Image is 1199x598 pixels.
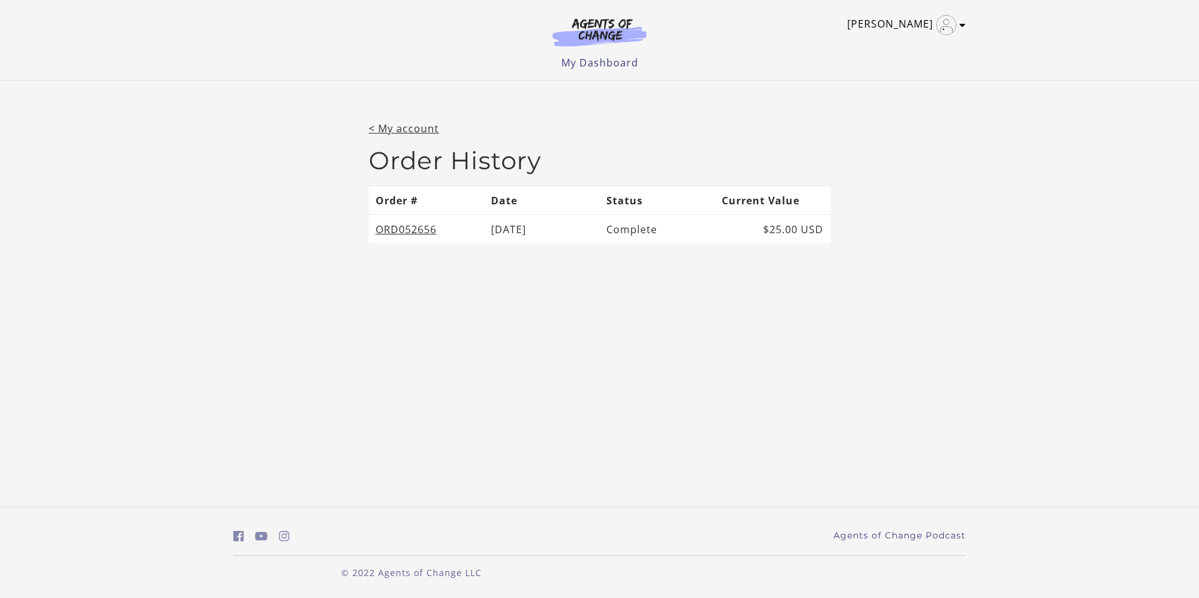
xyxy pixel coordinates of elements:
[847,15,959,35] a: Toggle menu
[715,186,830,214] th: Current Value
[233,527,244,545] a: https://www.facebook.com/groups/aswbtestprep (Open in a new window)
[376,223,436,236] a: ORD052656
[279,530,290,542] i: https://www.instagram.com/agentsofchangeprep/ (Open in a new window)
[561,56,638,70] a: My Dashboard
[369,122,439,135] a: < My account
[255,527,268,545] a: https://www.youtube.com/c/AgentsofChangeTestPrepbyMeaganMitchell (Open in a new window)
[255,530,268,542] i: https://www.youtube.com/c/AgentsofChangeTestPrepbyMeaganMitchell (Open in a new window)
[233,566,589,579] p: © 2022 Agents of Change LLC
[369,186,484,214] th: Order #
[599,215,715,244] td: Complete
[233,530,244,542] i: https://www.facebook.com/groups/aswbtestprep (Open in a new window)
[484,215,599,244] td: [DATE]
[369,146,830,176] h2: Order History
[484,186,599,214] th: Date
[599,186,715,214] th: Status
[279,527,290,545] a: https://www.instagram.com/agentsofchangeprep/ (Open in a new window)
[539,18,660,46] img: Agents of Change Logo
[715,215,830,244] td: $25.00 USD
[833,529,966,542] a: Agents of Change Podcast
